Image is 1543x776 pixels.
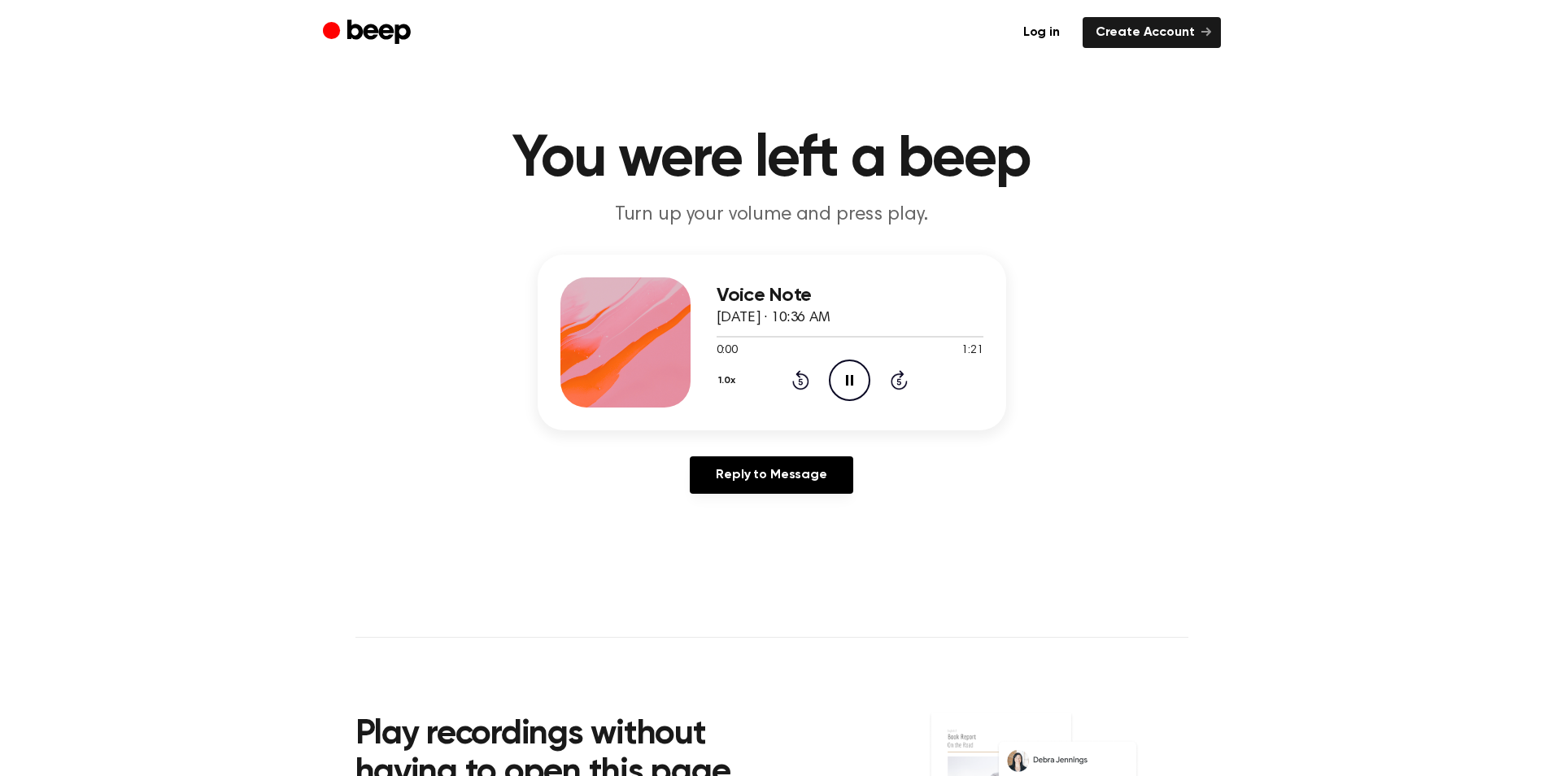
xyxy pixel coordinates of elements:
span: 1:21 [961,342,983,360]
p: Turn up your volume and press play. [460,202,1084,229]
a: Reply to Message [690,456,852,494]
a: Log in [1010,17,1073,48]
span: 0:00 [717,342,738,360]
h3: Voice Note [717,285,983,307]
h1: You were left a beep [355,130,1188,189]
span: [DATE] · 10:36 AM [717,311,830,325]
a: Beep [323,17,415,49]
button: 1.0x [717,367,742,395]
a: Create Account [1083,17,1221,48]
